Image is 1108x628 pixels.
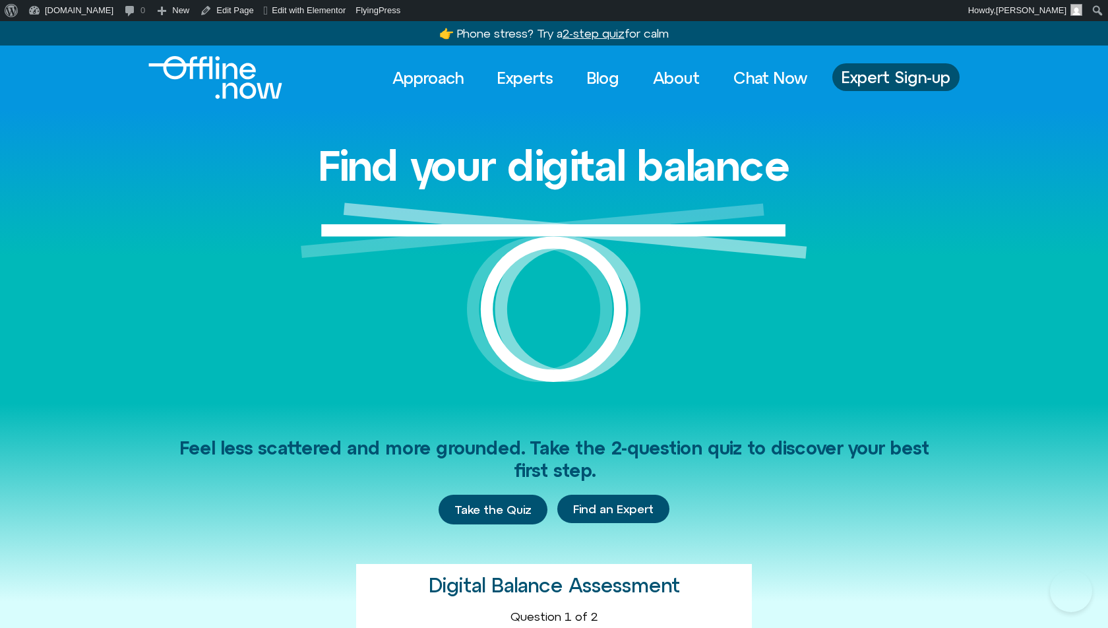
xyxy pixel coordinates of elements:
[381,63,819,92] nav: Menu
[454,503,532,517] span: Take the Quiz
[842,69,950,86] span: Expert Sign-up
[832,63,960,91] a: Expert Sign-up
[381,63,476,92] a: Approach
[641,63,712,92] a: About
[563,26,625,40] u: 2-step quiz
[557,495,669,524] a: Find an Expert
[367,610,741,624] div: Question 1 of 2
[429,575,680,596] h2: Digital Balance Assessment
[148,56,260,99] div: Logo
[439,26,669,40] a: 👉 Phone stress? Try a2-step quizfor calm
[485,63,565,92] a: Experts
[573,503,654,516] span: Find an Expert
[179,437,929,481] span: Feel less scattered and more grounded. Take the 2-question quiz to discover your best first step.
[1050,570,1092,612] iframe: Botpress
[722,63,819,92] a: Chat Now
[557,495,669,525] div: Find an Expert
[575,63,631,92] a: Blog
[272,5,346,15] span: Edit with Elementor
[996,5,1066,15] span: [PERSON_NAME]
[318,142,790,189] h1: Find your digital balance
[439,495,547,525] a: Take the Quiz
[148,56,282,99] img: offline.now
